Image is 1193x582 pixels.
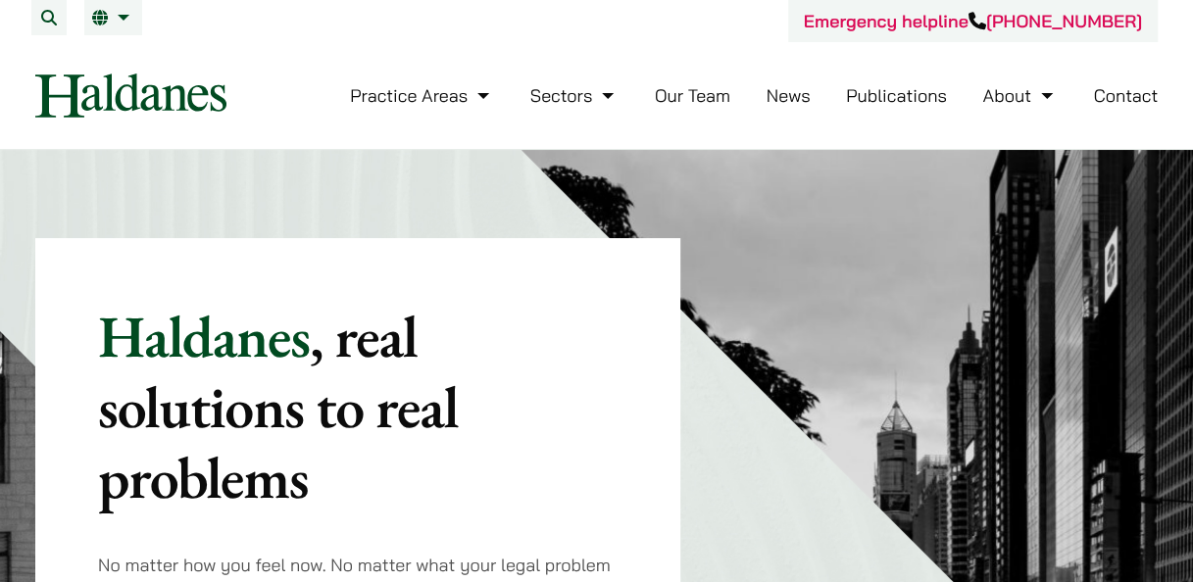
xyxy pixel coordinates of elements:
a: Contact [1093,84,1158,107]
a: Sectors [530,84,619,107]
p: Haldanes [98,301,618,512]
img: Logo of Haldanes [35,73,226,118]
a: Practice Areas [350,84,494,107]
a: News [767,84,811,107]
a: Emergency helpline[PHONE_NUMBER] [804,10,1142,32]
a: Publications [846,84,947,107]
a: Our Team [655,84,730,107]
a: About [982,84,1057,107]
a: EN [92,10,134,25]
mark: , real solutions to real problems [98,298,458,515]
